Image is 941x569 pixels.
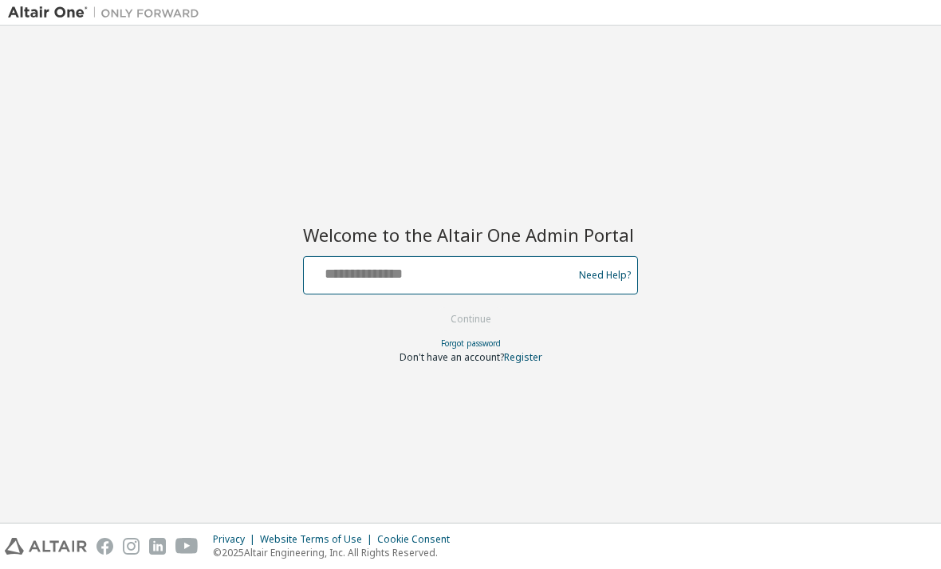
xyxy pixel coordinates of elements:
[213,546,459,559] p: © 2025 Altair Engineering, Inc. All Rights Reserved.
[175,538,199,555] img: youtube.svg
[303,223,638,246] h2: Welcome to the Altair One Admin Portal
[579,275,631,275] a: Need Help?
[5,538,87,555] img: altair_logo.svg
[260,533,377,546] div: Website Terms of Use
[123,538,140,555] img: instagram.svg
[441,338,501,349] a: Forgot password
[400,350,504,364] span: Don't have an account?
[96,538,113,555] img: facebook.svg
[213,533,260,546] div: Privacy
[377,533,459,546] div: Cookie Consent
[8,5,207,21] img: Altair One
[149,538,166,555] img: linkedin.svg
[504,350,542,364] a: Register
